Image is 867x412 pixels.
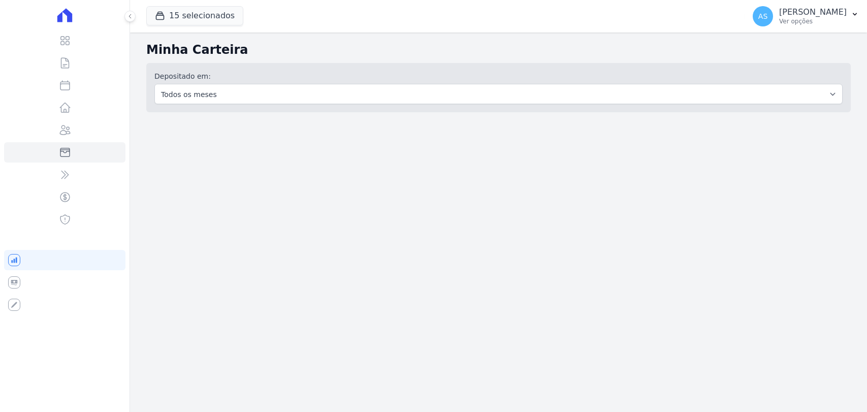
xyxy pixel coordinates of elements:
[146,41,851,59] h2: Minha Carteira
[146,6,243,25] button: 15 selecionados
[758,13,767,20] span: AS
[779,17,847,25] p: Ver opções
[154,72,211,80] label: Depositado em:
[745,2,867,30] button: AS [PERSON_NAME] Ver opções
[779,7,847,17] p: [PERSON_NAME]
